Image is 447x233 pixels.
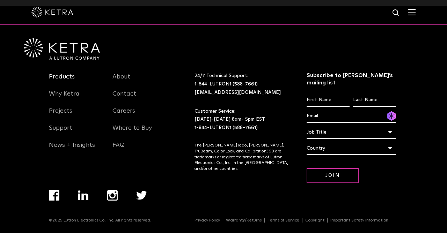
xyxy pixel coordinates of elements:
p: The [PERSON_NAME] logo, [PERSON_NAME], TruBeam, Color Lock, and Calibration360 are trademarks or ... [195,143,289,172]
a: Warranty/Returns [223,218,265,223]
input: First Name [307,93,350,107]
a: 1-844-LUTRON1 (588-7661) [195,82,258,87]
a: News + Insights [49,141,95,157]
a: Products [49,73,75,89]
img: ketra-logo-2019-white [31,7,73,17]
a: [EMAIL_ADDRESS][DOMAIN_NAME] [195,90,281,95]
div: Navigation Menu [112,72,166,157]
p: Customer Service: [DATE]-[DATE] 8am- 5pm EST [195,107,289,132]
img: instagram [107,190,118,201]
a: FAQ [112,141,125,157]
div: Navigation Menu [195,218,398,223]
input: Join [307,168,359,183]
div: Job Title [307,126,396,139]
div: Country [307,142,396,155]
div: Navigation Menu [49,190,165,218]
a: Support [49,124,72,140]
a: Copyright [302,218,328,223]
div: Navigation Menu [49,72,102,157]
a: Why Ketra [49,90,80,106]
img: linkedin [78,190,89,200]
p: ©2025 Lutron Electronics Co., Inc. All rights reserved. [49,218,151,223]
img: twitter [136,191,147,200]
a: Contact [112,90,136,106]
input: Last Name [353,93,396,107]
a: Where to Buy [112,124,152,140]
input: Email [307,110,396,123]
a: Privacy Policy [192,218,223,223]
a: Projects [49,107,72,123]
h3: Subscribe to [PERSON_NAME]’s mailing list [307,72,396,87]
img: Ketra-aLutronCo_White_RGB [24,38,100,60]
a: Careers [112,107,135,123]
img: search icon [392,9,401,17]
img: facebook [49,190,59,201]
a: 1-844-LUTRON1 (588-7661) [195,125,258,130]
a: About [112,73,130,89]
a: Important Safety Information [328,218,391,223]
img: Hamburger%20Nav.svg [408,9,416,15]
p: 24/7 Technical Support: [195,72,289,97]
a: Terms of Service [265,218,302,223]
